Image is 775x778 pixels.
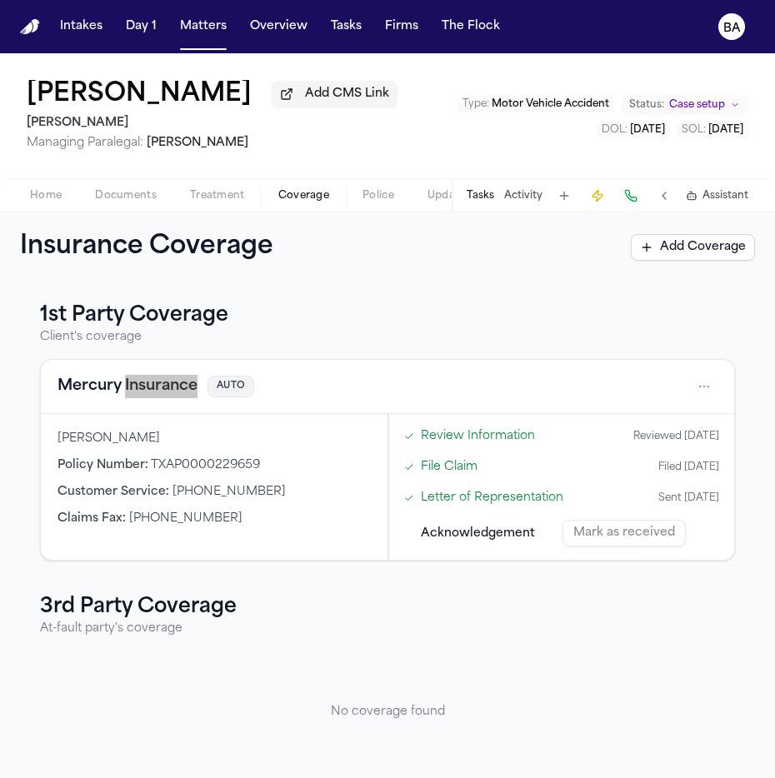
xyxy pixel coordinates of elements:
[669,98,725,112] span: Case setup
[682,125,706,135] span: SOL :
[597,122,670,138] button: Edit DOL: 2025-07-09
[677,122,748,138] button: Edit SOL: 2027-07-11
[40,329,735,346] p: Client's coverage
[243,12,314,42] button: Overview
[27,80,252,110] h1: [PERSON_NAME]
[27,80,252,110] button: Edit matter name
[30,189,62,202] span: Home
[492,99,609,109] span: Motor Vehicle Accident
[20,19,40,35] a: Home
[173,12,233,42] button: Matters
[119,12,163,42] button: Day 1
[378,12,425,42] button: Firms
[602,125,627,135] span: DOL :
[621,95,748,115] button: Change status from Case setup
[421,427,535,445] a: Open Review Information
[151,459,260,471] span: TXAP0000229659
[20,232,310,262] h1: Insurance Coverage
[658,461,719,474] div: Filed [DATE]
[57,375,197,398] button: View coverage details
[40,302,735,329] h3: 1st Party Coverage
[427,189,471,202] span: Updates
[40,704,735,721] p: No coverage found
[57,431,371,447] div: [PERSON_NAME]
[57,486,169,498] span: Customer Service :
[397,422,726,551] div: Steps
[467,189,494,202] button: Tasks
[129,512,242,525] span: [PHONE_NUMBER]
[435,12,507,42] button: The Flock
[457,96,614,112] button: Edit Type: Motor Vehicle Accident
[421,525,535,542] span: Acknowledgement
[631,234,755,261] button: Add Coverage
[702,189,748,202] span: Assistant
[40,594,735,621] h3: 3rd Party Coverage
[278,189,329,202] span: Coverage
[27,137,143,149] span: Managing Paralegal:
[421,489,563,506] a: Open Letter of Representation
[630,125,665,135] span: [DATE]
[552,184,576,207] button: Add Task
[629,98,664,112] span: Status:
[305,86,389,102] span: Add CMS Link
[324,12,368,42] button: Tasks
[362,189,394,202] span: Police
[147,137,248,149] span: [PERSON_NAME]
[658,491,719,505] div: Sent [DATE]
[172,486,286,498] span: [PHONE_NUMBER]
[708,125,743,135] span: [DATE]
[40,621,735,637] p: At-fault party's coverage
[691,373,717,400] button: Open actions
[421,458,477,476] a: Open File Claim
[57,459,148,471] span: Policy Number :
[207,376,254,398] span: AUTO
[57,512,126,525] span: Claims Fax :
[20,19,40,35] img: Finch Logo
[53,12,109,42] button: Intakes
[388,414,734,560] div: Claims filing progress
[633,430,719,443] div: Reviewed [DATE]
[27,113,397,133] h2: [PERSON_NAME]
[619,184,642,207] button: Make a Call
[95,189,157,202] span: Documents
[272,81,397,107] button: Add CMS Link
[586,184,609,207] button: Create Immediate Task
[190,189,245,202] span: Treatment
[462,99,489,109] span: Type :
[504,189,542,202] button: Activity
[686,189,748,202] button: Assistant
